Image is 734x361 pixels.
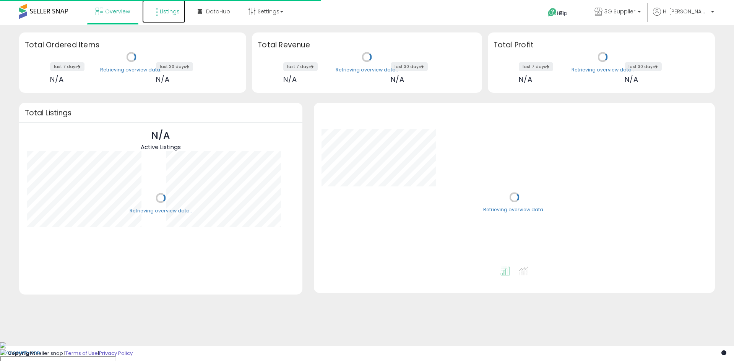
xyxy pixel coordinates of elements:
div: Retrieving overview data.. [336,66,398,73]
div: Retrieving overview data.. [100,66,162,73]
div: Retrieving overview data.. [572,66,634,73]
a: Help [542,2,582,25]
span: Overview [105,8,130,15]
div: Retrieving overview data.. [130,207,192,214]
span: Hi [PERSON_NAME] [663,8,709,15]
span: Help [557,10,567,16]
span: DataHub [206,8,230,15]
i: Get Help [547,8,557,17]
div: Retrieving overview data.. [483,207,546,214]
span: 3G Supplier [604,8,635,15]
span: Listings [160,8,180,15]
a: Hi [PERSON_NAME] [653,8,714,25]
